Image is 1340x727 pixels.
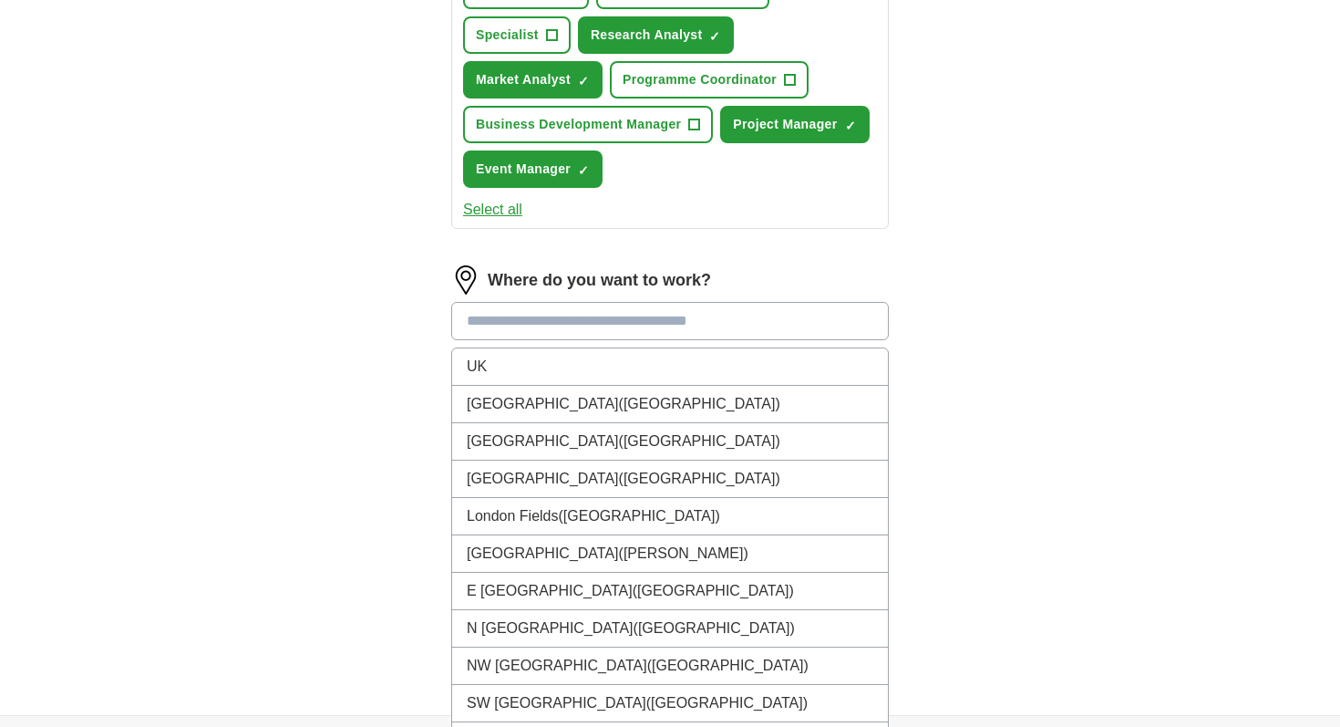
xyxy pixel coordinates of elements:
span: ([GEOGRAPHIC_DATA]) [634,620,795,636]
span: Event Manager [476,160,571,179]
img: location.png [451,265,480,295]
li: [GEOGRAPHIC_DATA] [452,535,888,573]
li: [GEOGRAPHIC_DATA] [452,461,888,498]
span: ✓ [709,29,720,44]
li: [GEOGRAPHIC_DATA] [452,386,888,423]
span: ([GEOGRAPHIC_DATA]) [646,695,808,711]
span: ([GEOGRAPHIC_DATA]) [633,583,794,598]
label: Where do you want to work? [488,268,711,293]
li: N [GEOGRAPHIC_DATA] [452,610,888,648]
li: NW [GEOGRAPHIC_DATA] [452,648,888,685]
button: Project Manager✓ [720,106,869,143]
li: London Fields [452,498,888,535]
span: Research Analyst [591,26,703,45]
button: Event Manager✓ [463,151,603,188]
button: Market Analyst✓ [463,61,603,99]
button: Select all [463,199,522,221]
span: Market Analyst [476,70,571,89]
span: Programme Coordinator [623,70,777,89]
li: UK [452,348,888,386]
span: ([GEOGRAPHIC_DATA]) [619,433,780,449]
span: ([GEOGRAPHIC_DATA]) [559,508,720,524]
span: Project Manager [733,115,837,134]
span: ([PERSON_NAME]) [619,545,748,561]
span: ([GEOGRAPHIC_DATA]) [647,658,809,673]
button: Programme Coordinator [610,61,809,99]
span: ✓ [578,163,589,178]
span: ✓ [578,74,589,88]
span: ([GEOGRAPHIC_DATA]) [619,471,780,486]
span: Specialist [476,26,539,45]
span: ✓ [845,119,856,133]
span: ([GEOGRAPHIC_DATA]) [619,396,780,411]
button: Specialist [463,16,571,54]
button: Research Analyst✓ [578,16,735,54]
li: SW [GEOGRAPHIC_DATA] [452,685,888,722]
button: Business Development Manager [463,106,713,143]
li: [GEOGRAPHIC_DATA] [452,423,888,461]
li: E [GEOGRAPHIC_DATA] [452,573,888,610]
span: Business Development Manager [476,115,681,134]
